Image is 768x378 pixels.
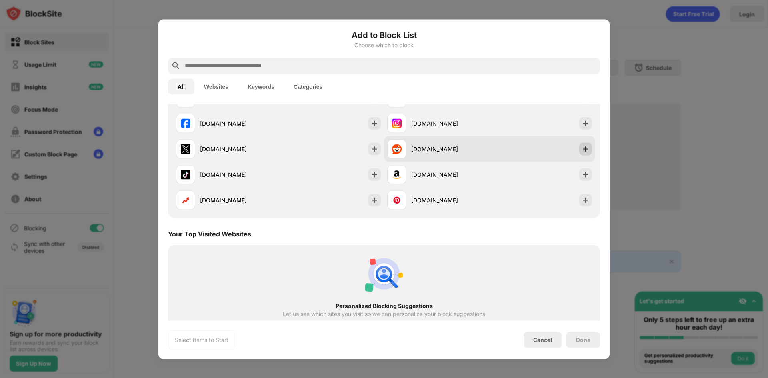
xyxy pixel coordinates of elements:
[168,42,600,48] div: Choose which to block
[238,78,284,94] button: Keywords
[194,78,238,94] button: Websites
[171,61,181,70] img: search.svg
[200,119,278,128] div: [DOMAIN_NAME]
[168,29,600,41] h6: Add to Block List
[392,170,402,179] img: favicons
[411,145,490,153] div: [DOMAIN_NAME]
[181,195,190,205] img: favicons
[182,302,586,309] div: Personalized Blocking Suggestions
[168,78,194,94] button: All
[175,336,228,344] div: Select Items to Start
[181,118,190,128] img: favicons
[411,119,490,128] div: [DOMAIN_NAME]
[392,195,402,205] img: favicons
[411,196,490,204] div: [DOMAIN_NAME]
[392,144,402,154] img: favicons
[411,170,490,179] div: [DOMAIN_NAME]
[181,144,190,154] img: favicons
[284,78,332,94] button: Categories
[283,310,485,317] div: Let us see which sites you visit so we can personalize your block suggestions
[200,170,278,179] div: [DOMAIN_NAME]
[181,170,190,179] img: favicons
[168,230,251,238] div: Your Top Visited Websites
[200,145,278,153] div: [DOMAIN_NAME]
[576,336,590,343] div: Done
[392,118,402,128] img: favicons
[533,336,552,343] div: Cancel
[365,254,403,293] img: personal-suggestions.svg
[200,196,278,204] div: [DOMAIN_NAME]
